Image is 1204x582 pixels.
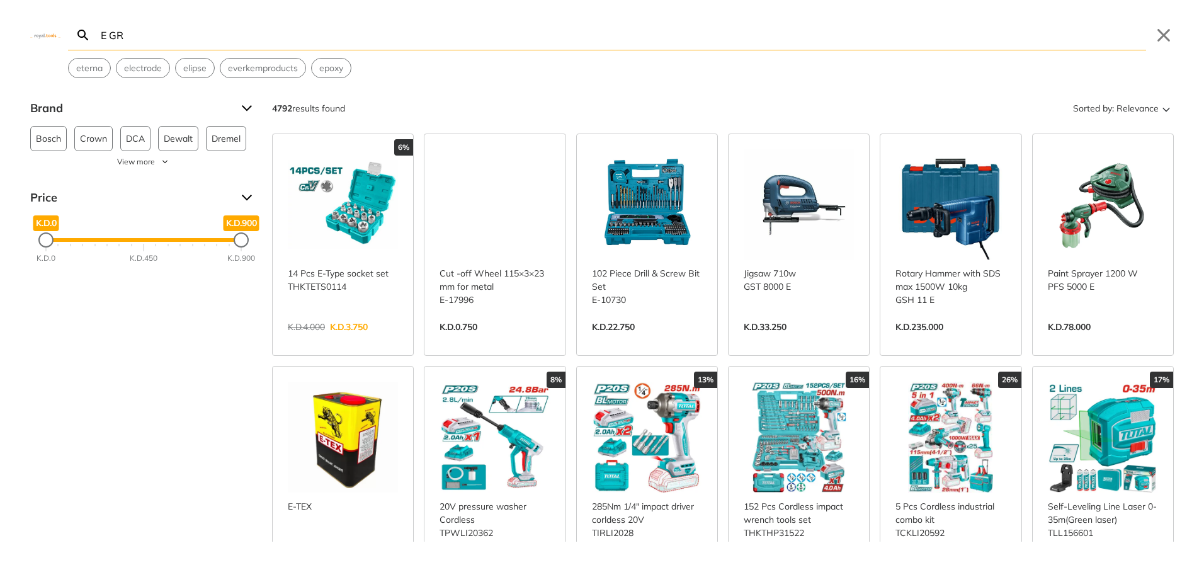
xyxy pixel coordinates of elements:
[36,127,61,151] span: Bosch
[30,126,67,151] button: Bosch
[76,28,91,43] svg: Search
[272,103,292,114] strong: 4792
[1150,372,1173,388] div: 17%
[1116,98,1159,118] span: Relevance
[30,32,60,38] img: Close
[547,372,565,388] div: 8%
[227,253,255,264] div: K.D.900
[38,232,54,248] div: Minimum Price
[130,253,157,264] div: K.D.450
[176,59,214,77] button: Select suggestion: elipse
[116,59,169,77] button: Select suggestion: electrode
[80,127,107,151] span: Crown
[312,59,351,77] button: Select suggestion: epoxy
[1071,98,1174,118] button: Sorted by:Relevance Sort
[124,62,162,75] span: electrode
[998,372,1021,388] div: 26%
[694,372,717,388] div: 13%
[183,62,207,75] span: elipse
[234,232,249,248] div: Maximum Price
[30,156,257,168] button: View more
[164,127,193,151] span: Dewalt
[272,98,345,118] div: results found
[220,59,305,77] button: Select suggestion: everkemproducts
[74,126,113,151] button: Crown
[30,188,232,208] span: Price
[220,58,306,78] div: Suggestion: everkemproducts
[117,156,155,168] span: View more
[126,127,145,151] span: DCA
[1159,101,1174,116] svg: Sort
[311,58,351,78] div: Suggestion: epoxy
[319,62,343,75] span: epoxy
[116,58,170,78] div: Suggestion: electrode
[69,59,110,77] button: Select suggestion: eterna
[212,127,241,151] span: Dremel
[846,372,869,388] div: 16%
[1154,25,1174,45] button: Close
[68,58,111,78] div: Suggestion: eterna
[98,20,1146,50] input: Search…
[206,126,246,151] button: Dremel
[158,126,198,151] button: Dewalt
[37,253,55,264] div: K.D.0
[175,58,215,78] div: Suggestion: elipse
[120,126,150,151] button: DCA
[394,139,413,156] div: 6%
[30,98,232,118] span: Brand
[228,62,298,75] span: everkemproducts
[76,62,103,75] span: eterna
